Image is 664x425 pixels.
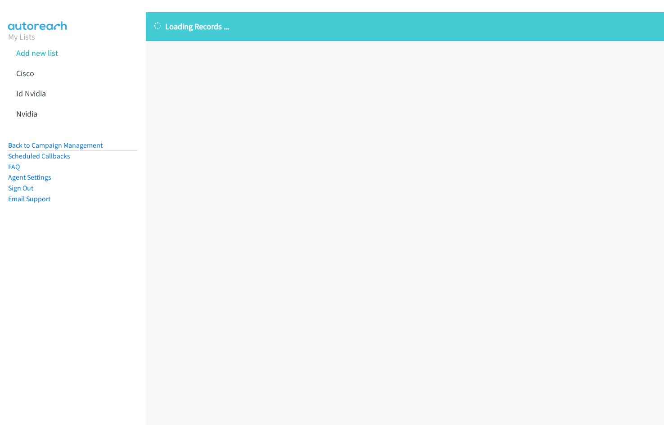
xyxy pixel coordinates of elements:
[16,48,58,58] a: Add new list
[8,173,51,181] a: Agent Settings
[8,32,35,42] a: My Lists
[8,141,103,149] a: Back to Campaign Management
[8,184,33,192] a: Sign Out
[154,20,656,32] p: Loading Records ...
[8,152,70,160] a: Scheduled Callbacks
[16,109,37,119] a: Nvidia
[16,68,34,78] a: Cisco
[16,88,46,99] a: Id Nvidia
[8,194,50,203] a: Email Support
[8,163,20,171] a: FAQ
